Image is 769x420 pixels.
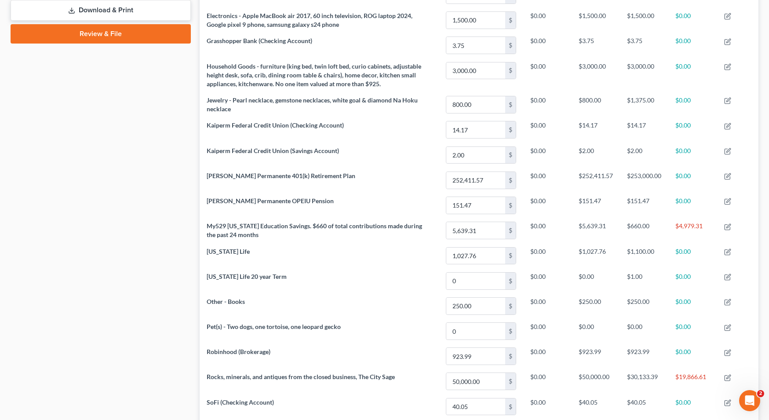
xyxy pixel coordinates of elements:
[572,117,620,142] td: $14.17
[668,394,717,419] td: $0.00
[523,369,572,394] td: $0.00
[446,398,505,415] input: 0.00
[620,33,668,58] td: $3.75
[207,96,418,113] span: Jewelry - Pearl necklace, gemstone necklaces, white goal & diamond Na Hoku necklace
[207,12,412,28] span: Electronics - Apple MacBook air 2017, 60 inch television, ROG laptop 2024, Google pixel 9 phone, ...
[668,293,717,318] td: $0.00
[668,243,717,268] td: $0.00
[446,323,505,340] input: 0.00
[572,369,620,394] td: $50,000.00
[446,197,505,214] input: 0.00
[446,62,505,79] input: 0.00
[505,197,516,214] div: $
[572,293,620,318] td: $250.00
[572,193,620,218] td: $151.47
[505,273,516,289] div: $
[572,58,620,92] td: $3,000.00
[572,318,620,343] td: $0.00
[446,12,505,29] input: 0.00
[572,7,620,33] td: $1,500.00
[446,96,505,113] input: 0.00
[572,168,620,193] td: $252,411.57
[620,142,668,168] td: $2.00
[620,293,668,318] td: $250.00
[523,7,572,33] td: $0.00
[207,298,245,305] span: Other - Books
[207,172,355,179] span: [PERSON_NAME] Permanente 401(k) Retirement Plan
[207,147,339,154] span: Kaiperm Federal Credit Union (Savings Account)
[523,293,572,318] td: $0.00
[572,344,620,369] td: $923.99
[620,268,668,293] td: $1.00
[523,318,572,343] td: $0.00
[668,7,717,33] td: $0.00
[668,33,717,58] td: $0.00
[505,298,516,314] div: $
[446,298,505,314] input: 0.00
[668,344,717,369] td: $0.00
[668,318,717,343] td: $0.00
[523,243,572,268] td: $0.00
[620,318,668,343] td: $0.00
[523,344,572,369] td: $0.00
[446,222,505,239] input: 0.00
[620,117,668,142] td: $14.17
[207,37,312,44] span: Grasshopper Bank (Checking Account)
[572,142,620,168] td: $2.00
[207,197,334,205] span: [PERSON_NAME] Permanente OPEIU Pension
[446,172,505,189] input: 0.00
[207,62,421,88] span: Household Goods - furniture (king bed, twin loft bed, curio cabinets, adjustable height desk, sof...
[739,390,760,411] iframe: Intercom live chat
[446,37,505,54] input: 0.00
[523,168,572,193] td: $0.00
[572,33,620,58] td: $3.75
[523,394,572,419] td: $0.00
[620,168,668,193] td: $253,000.00
[207,248,250,255] span: [US_STATE] Life
[668,193,717,218] td: $0.00
[505,348,516,365] div: $
[620,218,668,243] td: $660.00
[620,369,668,394] td: $30,133.39
[572,218,620,243] td: $5,639.31
[446,248,505,264] input: 0.00
[620,344,668,369] td: $923.99
[505,323,516,340] div: $
[668,117,717,142] td: $0.00
[207,273,287,280] span: [US_STATE] Life 20 year Term
[668,58,717,92] td: $0.00
[207,222,422,238] span: My529 [US_STATE] Education Savings. $660 of total contributions made during the past 24 months
[207,323,341,330] span: Pet(s) - Two dogs, one tortoise, one leopard gecko
[668,218,717,243] td: $4,979.31
[668,92,717,117] td: $0.00
[620,58,668,92] td: $3,000.00
[523,193,572,218] td: $0.00
[572,268,620,293] td: $0.00
[620,7,668,33] td: $1,500.00
[446,121,505,138] input: 0.00
[523,58,572,92] td: $0.00
[446,147,505,164] input: 0.00
[446,373,505,390] input: 0.00
[668,268,717,293] td: $0.00
[207,373,395,380] span: Rocks, minerals, and antiques from the closed business, The City Sage
[620,92,668,117] td: $1,375.00
[11,24,191,44] a: Review & File
[207,121,344,129] span: Kaiperm Federal Credit Union (Checking Account)
[505,398,516,415] div: $
[523,117,572,142] td: $0.00
[523,92,572,117] td: $0.00
[668,168,717,193] td: $0.00
[757,390,764,397] span: 2
[668,142,717,168] td: $0.00
[505,12,516,29] div: $
[523,268,572,293] td: $0.00
[446,348,505,365] input: 0.00
[505,96,516,113] div: $
[572,92,620,117] td: $800.00
[572,243,620,268] td: $1,027.76
[505,37,516,54] div: $
[620,243,668,268] td: $1,100.00
[505,222,516,239] div: $
[505,172,516,189] div: $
